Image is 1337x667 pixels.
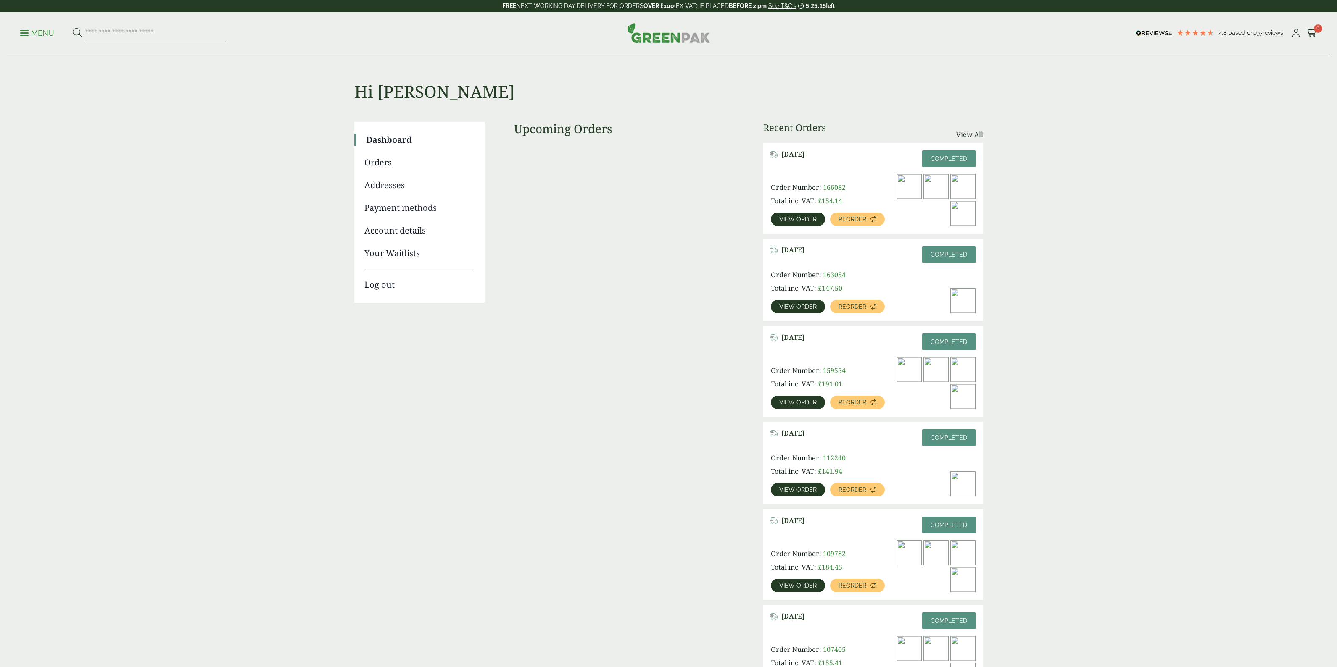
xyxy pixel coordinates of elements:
span: Reorder [839,487,866,493]
img: 2320026B-Bagasse-Lunch-Box-7.5x522-open-with-food-300x200.jpg [951,357,975,382]
img: 2420009-Bagasse-Burger-Box-open-with-food-300x200.jpg [897,357,921,382]
span: 166082 [823,183,846,192]
span: Reorder [839,399,866,405]
span: [DATE] [781,246,804,254]
img: 2320027-Bagasse-Lunch-Box-9x622-open-with-food-300x200.jpg [924,541,948,565]
span: Completed [931,617,967,624]
bdi: 141.94 [818,467,842,476]
a: View order [771,213,825,226]
span: 107405 [823,645,846,654]
a: See T&C's [768,3,796,9]
img: REVIEWS.io [1136,30,1172,36]
img: Bagasse-Meal-Box-9-x-9-inch-with-food-300x200.jpg [924,357,948,382]
span: £ [818,284,822,293]
img: Bagasse-Meal-Box-9-x-9-inch-with-food-300x200.jpg [951,289,975,313]
a: Reorder [830,483,885,496]
img: 2320027-Bagasse-Lunch-Box-9x622-open-with-food-300x200.jpg [951,384,975,409]
strong: FREE [502,3,516,9]
span: View order [779,399,817,405]
img: 2420009-Bagasse-Burger-Box-open-with-food-300x200.jpg [951,541,975,565]
h3: Recent Orders [763,122,826,133]
span: Total inc. VAT: [771,196,816,205]
a: View All [956,129,983,139]
a: Dashboard [366,134,473,146]
i: Cart [1306,29,1317,37]
img: 2320026B-Bagasse-Lunch-Box-7.5x522-open-with-food-300x200.jpg [924,174,948,199]
span: Total inc. VAT: [771,467,816,476]
span: Order Number: [771,549,821,558]
img: 2420009-Bagasse-Burger-Box-open-with-food-300x200.jpg [951,174,975,199]
a: View order [771,483,825,496]
img: Bagasse-Meal-Box-9-x-9-inch-with-food-300x200.jpg [897,636,921,661]
p: Menu [20,28,54,38]
span: Reorder [839,304,866,310]
img: 2320027-Bagasse-Lunch-Box-9x622-open-with-food-300x200.jpg [951,201,975,226]
a: Orders [364,156,473,169]
span: £ [818,467,822,476]
span: left [826,3,835,9]
a: View order [771,579,825,592]
span: Order Number: [771,366,821,375]
img: Bagasse-Meal-Box-9-x-9-inch-with-food-300x200.jpg [897,541,921,565]
span: View order [779,487,817,493]
strong: OVER £100 [643,3,674,9]
span: Completed [931,434,967,441]
span: £ [818,379,822,389]
a: Addresses [364,179,473,192]
a: View order [771,396,825,409]
span: 0 [1314,24,1322,33]
span: 109782 [823,549,846,558]
span: Completed [931,339,967,345]
span: Total inc. VAT: [771,379,816,389]
a: Payment methods [364,202,473,214]
span: £ [818,562,822,572]
span: Reorder [839,583,866,588]
span: 5:25:15 [806,3,826,9]
span: 159554 [823,366,846,375]
a: Log out [364,270,473,291]
span: Order Number: [771,270,821,279]
a: Account details [364,224,473,237]
a: Menu [20,28,54,37]
h3: Upcoming Orders [514,122,734,136]
span: 197 [1254,29,1263,36]
img: dsc_9937a_1-300x200.jpg [951,636,975,661]
h1: Hi [PERSON_NAME] [354,55,983,102]
span: 163054 [823,270,846,279]
span: Reorder [839,216,866,222]
span: View order [779,583,817,588]
bdi: 154.14 [818,196,842,205]
span: Order Number: [771,183,821,192]
span: Order Number: [771,645,821,654]
a: View order [771,300,825,313]
bdi: 191.01 [818,379,842,389]
span: reviews [1263,29,1283,36]
span: View order [779,304,817,310]
a: Reorder [830,300,885,313]
img: dsc_9935a_2-300x200.jpg [924,636,948,661]
span: £ [818,196,822,205]
span: Completed [931,522,967,528]
span: Based on [1228,29,1254,36]
span: [DATE] [781,429,804,437]
a: Reorder [830,396,885,409]
img: Bagasse-Meal-Box-9-x-9-inch-with-food-300x200.jpg [897,174,921,199]
span: View order [779,216,817,222]
span: Completed [931,155,967,162]
div: 4.79 Stars [1176,29,1214,37]
strong: BEFORE 2 pm [729,3,767,9]
span: [DATE] [781,333,804,341]
span: Order Number: [771,453,821,462]
img: 2320026B-Bagasse-Lunch-Box-7.5x522-open-with-food-300x200.jpg [951,567,975,592]
bdi: 147.50 [818,284,842,293]
a: Reorder [830,213,885,226]
span: 112240 [823,453,846,462]
bdi: 184.45 [818,562,842,572]
span: Total inc. VAT: [771,284,816,293]
span: Completed [931,251,967,258]
span: [DATE] [781,150,804,158]
a: Your Waitlists [364,247,473,260]
span: [DATE] [781,517,804,525]
span: 4.8 [1218,29,1228,36]
a: 0 [1306,27,1317,39]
